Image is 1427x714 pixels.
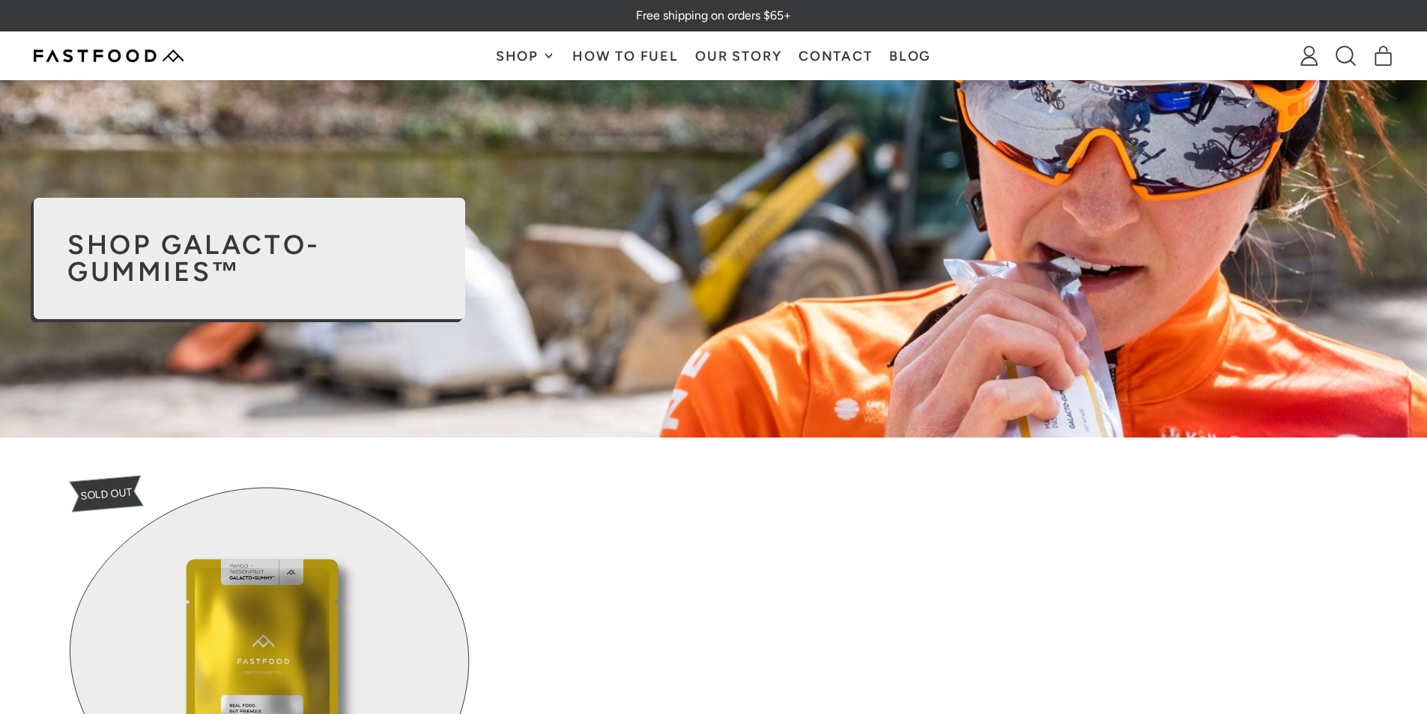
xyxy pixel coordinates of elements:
a: Blog [881,32,940,79]
img: Fastfood [34,49,184,62]
a: How To Fuel [564,32,687,79]
h2: Shop Galacto-Gummies™ [67,232,431,285]
button: Shop [487,32,563,79]
a: Contact [790,32,881,79]
a: Our Story [687,32,790,79]
span: Shop [496,49,542,63]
